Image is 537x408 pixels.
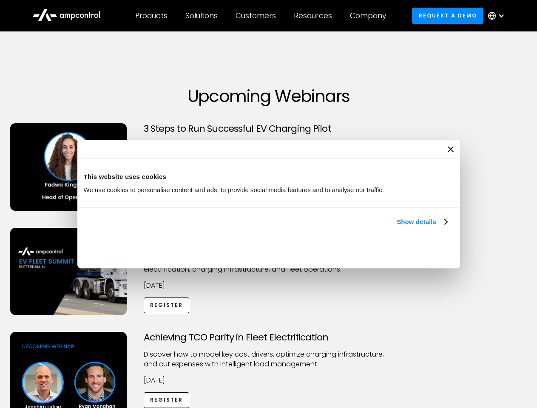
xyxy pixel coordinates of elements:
[144,392,190,408] a: Register
[236,11,276,20] div: Customers
[350,11,386,20] div: Company
[144,376,394,385] p: [DATE]
[144,297,190,313] a: Register
[135,11,168,20] div: Products
[144,281,394,290] p: [DATE]
[412,8,483,23] a: Request a demo
[294,11,332,20] div: Resources
[144,123,394,134] h3: 3 Steps to Run Successful EV Charging Pilot
[144,350,394,369] p: Discover how to model key cost drivers, optimize charging infrastructure, and cut expenses with i...
[84,186,384,193] span: We use cookies to personalise content and ads, to provide social media features and to analyse ou...
[397,217,447,227] a: Show details
[10,86,527,106] h1: Upcoming Webinars
[84,172,454,182] div: This website uses cookies
[185,11,218,20] div: Solutions
[448,146,454,152] button: Close banner
[328,237,450,261] button: Okay
[144,332,394,343] h3: Achieving TCO Parity in Fleet Electrification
